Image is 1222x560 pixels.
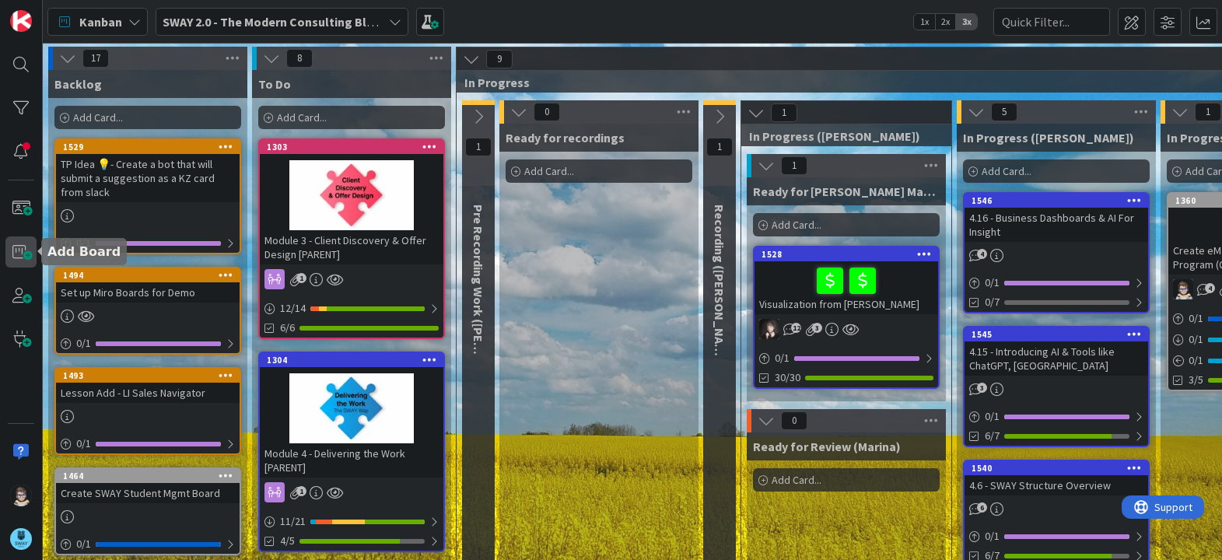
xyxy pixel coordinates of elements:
span: 1 [296,273,306,283]
span: 0 / 1 [985,408,1000,425]
span: Ready for Review (Marina) [753,439,901,454]
div: 1494 [63,270,240,281]
div: TP Idea 💡- Create a bot that will submit a suggestion as a KZ card from slack [56,154,240,202]
div: 1494Set up Miro Boards for Demo [56,268,240,303]
span: 0 / 1 [1189,352,1203,369]
span: Recording (Marina) [712,205,727,369]
span: 0 / 1 [76,436,91,452]
img: TP [10,485,32,506]
div: Visualization from [PERSON_NAME] [755,261,938,314]
a: 15454.15 - Introducing AI & Tools like ChatGPT, [GEOGRAPHIC_DATA]0/16/7 [963,326,1150,447]
a: 1494Set up Miro Boards for Demo0/1 [54,267,241,355]
span: 1 [706,138,733,156]
div: 0/1 [965,273,1148,292]
span: 0 / 1 [775,350,790,366]
div: 1493 [63,370,240,381]
h5: Add Board [47,244,121,259]
img: avatar [10,528,32,550]
div: 1303 [260,140,443,154]
div: 1493Lesson Add - LI Sales Navigator [56,369,240,403]
span: Add Card... [982,164,1031,178]
span: 0 / 1 [1189,310,1203,327]
span: 4 [1205,283,1215,293]
div: 1529 [63,142,240,152]
span: Backlog [54,76,102,92]
div: 1540 [972,463,1148,474]
div: 15454.15 - Introducing AI & Tools like ChatGPT, [GEOGRAPHIC_DATA] [965,327,1148,376]
b: SWAY 2.0 - The Modern Consulting Blueprint [163,14,408,30]
a: 1464Create SWAY Student Mgmt Board0/1 [54,467,241,555]
span: In Progress (Fike) [963,130,1134,145]
a: 1304Module 4 - Delivering the Work [PARENT]11/214/5 [258,352,445,552]
span: Add Card... [73,110,123,124]
div: 1540 [965,461,1148,475]
div: 15404.6 - SWAY Structure Overview [965,461,1148,495]
span: 0 / 1 [76,536,91,552]
div: 1303 [267,142,443,152]
span: 0 / 1 [76,235,91,251]
span: In Progress (Barb) [749,128,932,144]
span: 1 [465,138,492,156]
div: Create SWAY Student Mgmt Board [56,483,240,503]
div: 4.15 - Introducing AI & Tools like ChatGPT, [GEOGRAPHIC_DATA] [965,341,1148,376]
img: BN [759,319,779,339]
div: 1464 [56,469,240,483]
span: 0 / 1 [76,335,91,352]
span: 3 [977,383,987,393]
div: 1464 [63,471,240,481]
span: 0/7 [985,294,1000,310]
div: 1528 [755,247,938,261]
div: 1464Create SWAY Student Mgmt Board [56,469,240,503]
span: 6 [977,502,987,513]
a: 1528Visualization from [PERSON_NAME]BN0/130/30 [753,246,940,389]
span: 30/30 [775,369,800,386]
span: 0 / 1 [1189,331,1203,348]
div: 1528 [762,249,938,260]
div: 0/1 [56,434,240,453]
div: 1529 [56,140,240,154]
div: 0/1 [755,348,938,368]
span: Ready for recordings [506,130,625,145]
span: 6/6 [280,320,295,336]
a: 15464.16 - Business Dashboards & AI For Insight0/10/7 [963,192,1150,313]
div: 0/1 [965,407,1148,426]
div: 4.16 - Business Dashboards & AI For Insight [965,208,1148,242]
div: Module 3 - Client Discovery & Offer Design [PARENT] [260,230,443,264]
span: 6/7 [985,428,1000,444]
div: 15464.16 - Business Dashboards & AI For Insight [965,194,1148,242]
span: 0 / 1 [985,275,1000,291]
img: Visit kanbanzone.com [10,10,32,32]
input: Quick Filter... [993,8,1110,36]
div: 1493 [56,369,240,383]
div: 1529TP Idea 💡- Create a bot that will submit a suggestion as a KZ card from slack [56,140,240,202]
span: 17 [82,49,109,68]
span: Add Card... [772,218,821,232]
span: 1 [781,156,807,175]
div: 11/21 [260,512,443,531]
a: 1493Lesson Add - LI Sales Navigator0/1 [54,367,241,455]
span: Ready for Barb Magic [753,184,940,199]
div: 1494 [56,268,240,282]
div: 0/1 [56,233,240,253]
span: Support [33,2,71,21]
span: 3/5 [1189,372,1203,388]
div: 1304Module 4 - Delivering the Work [PARENT] [260,353,443,478]
div: 0/1 [56,534,240,554]
span: 1 [296,486,306,496]
span: 12 / 14 [280,300,306,317]
span: 1 [1195,103,1221,121]
span: 2x [935,14,956,30]
span: 1x [914,14,935,30]
span: 3x [956,14,977,30]
span: 11 / 21 [280,513,306,530]
span: Pre Recording Work (Marina) [471,205,486,422]
div: 1546 [972,195,1148,206]
span: 0 / 1 [985,528,1000,544]
div: 12/14 [260,299,443,318]
div: Lesson Add - LI Sales Navigator [56,383,240,403]
span: 4/5 [280,533,295,549]
span: Kanban [79,12,122,31]
div: 1304 [267,355,443,366]
div: 1545 [972,329,1148,340]
div: 0/1 [56,334,240,353]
